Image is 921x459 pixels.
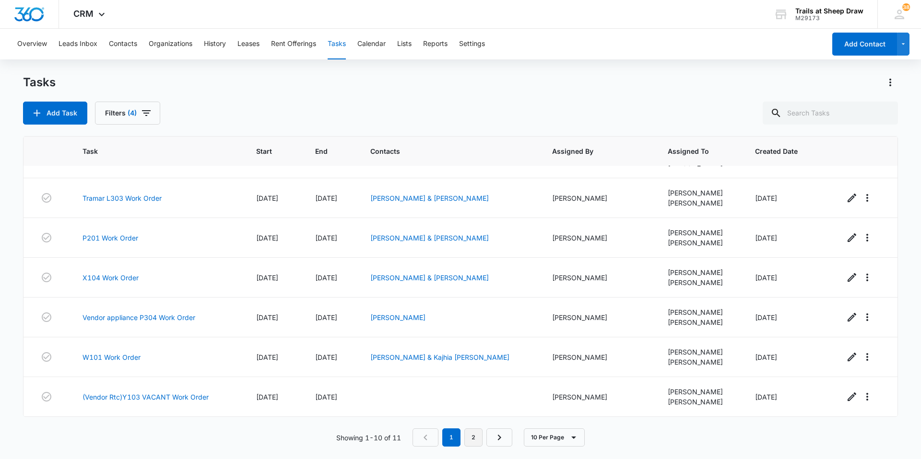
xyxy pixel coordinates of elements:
div: [PERSON_NAME] [668,267,732,277]
a: P201 Work Order [83,233,138,243]
div: [PERSON_NAME] [668,397,732,407]
span: [DATE] [755,393,777,401]
a: [PERSON_NAME] & Kajhia [PERSON_NAME] [370,353,509,361]
span: [DATE] [256,393,278,401]
div: [PERSON_NAME] [552,193,645,203]
button: Contacts [109,29,137,59]
span: [DATE] [755,234,777,242]
div: notifications count [902,3,910,11]
span: [DATE] [755,274,777,282]
div: [PERSON_NAME] [668,307,732,317]
span: [DATE] [256,313,278,321]
span: [DATE] [256,194,278,202]
span: Task [83,146,219,156]
div: [PERSON_NAME] [552,233,645,243]
button: Tasks [328,29,346,59]
div: [PERSON_NAME] [668,357,732,367]
a: Next Page [486,428,512,447]
span: [DATE] [315,393,337,401]
p: Showing 1-10 of 11 [336,433,401,443]
span: [DATE] [315,234,337,242]
button: Leads Inbox [59,29,97,59]
input: Search Tasks [763,102,898,125]
div: [PERSON_NAME] [668,387,732,397]
span: Created Date [755,146,807,156]
div: [PERSON_NAME] [668,198,732,208]
div: [PERSON_NAME] [668,347,732,357]
button: Actions [883,75,898,90]
button: Overview [17,29,47,59]
button: 10 Per Page [524,428,585,447]
button: Add Contact [832,33,897,56]
a: [PERSON_NAME] & [PERSON_NAME] [370,194,489,202]
div: [PERSON_NAME] [668,228,732,238]
div: [PERSON_NAME] [552,312,645,322]
button: History [204,29,226,59]
div: account name [795,7,863,15]
span: Contacts [370,146,515,156]
span: (4) [128,110,137,116]
span: [DATE] [256,353,278,361]
em: 1 [442,428,460,447]
button: Calendar [357,29,386,59]
a: Page 2 [464,428,483,447]
span: 38 [902,3,910,11]
nav: Pagination [413,428,512,447]
div: [PERSON_NAME] [552,392,645,402]
span: Start [256,146,278,156]
a: W101 Work Order [83,352,141,362]
span: [DATE] [256,274,278,282]
button: Settings [459,29,485,59]
a: X104 Work Order [83,273,139,283]
div: account id [795,15,863,22]
span: Assigned By [552,146,631,156]
span: [DATE] [315,274,337,282]
div: [PERSON_NAME] [668,317,732,327]
button: Filters(4) [95,102,160,125]
div: [PERSON_NAME] [552,273,645,283]
span: [DATE] [315,313,337,321]
button: Organizations [149,29,192,59]
div: [PERSON_NAME] [668,277,732,287]
span: [DATE] [755,313,777,321]
a: Tramar L303 Work Order [83,193,162,203]
a: (Vendor Rtc)Y103 VACANT Work Order [83,392,209,402]
button: Reports [423,29,448,59]
div: [PERSON_NAME] [668,188,732,198]
span: [DATE] [315,194,337,202]
span: [DATE] [256,234,278,242]
span: Assigned To [668,146,719,156]
div: [PERSON_NAME] [552,352,645,362]
a: Vendor appliance P304 Work Order [83,312,195,322]
a: [PERSON_NAME] & [PERSON_NAME] [370,234,489,242]
a: [PERSON_NAME] [370,313,425,321]
span: [DATE] [755,353,777,361]
span: CRM [73,9,94,19]
h1: Tasks [23,75,56,90]
span: [DATE] [315,353,337,361]
span: End [315,146,333,156]
a: [PERSON_NAME] & [PERSON_NAME] [370,274,489,282]
span: [DATE] [755,194,777,202]
button: Rent Offerings [271,29,316,59]
button: Leases [237,29,260,59]
button: Lists [397,29,412,59]
div: [PERSON_NAME] [668,238,732,248]
button: Add Task [23,102,87,125]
